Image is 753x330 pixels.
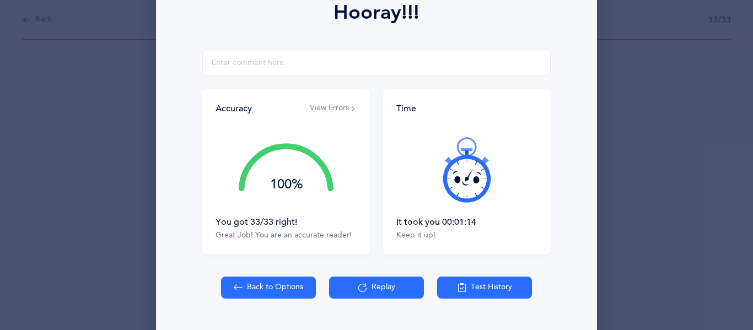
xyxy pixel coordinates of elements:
button: Replay [329,277,424,299]
div: Time [396,102,537,115]
button: View Errors [310,103,357,114]
div: Keep it up! [396,230,537,241]
div: 100% [239,178,334,191]
div: Accuracy [216,102,252,115]
button: Back to Options [221,277,316,299]
div: It took you 00:01:14 [396,216,537,228]
button: Test History [437,277,532,299]
input: Enter comment here [202,50,551,76]
div: You got 33/33 right! [216,216,357,228]
div: Great Job! You are an accurate reader! [216,230,357,241]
